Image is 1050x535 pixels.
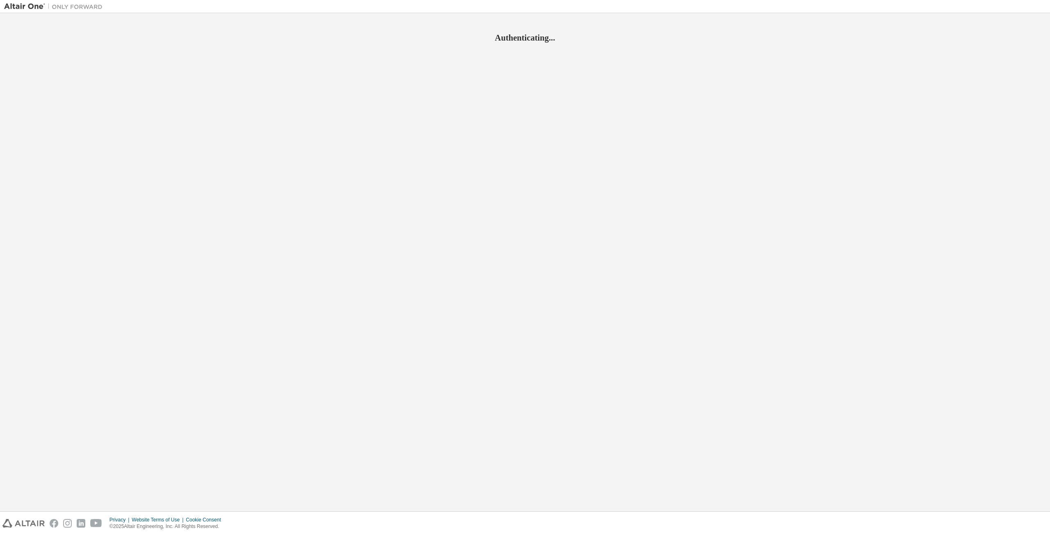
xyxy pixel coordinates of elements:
[50,519,58,528] img: facebook.svg
[4,32,1046,43] h2: Authenticating...
[186,517,226,523] div: Cookie Consent
[110,517,132,523] div: Privacy
[63,519,72,528] img: instagram.svg
[132,517,186,523] div: Website Terms of Use
[110,523,226,530] p: © 2025 Altair Engineering, Inc. All Rights Reserved.
[2,519,45,528] img: altair_logo.svg
[77,519,85,528] img: linkedin.svg
[4,2,107,11] img: Altair One
[90,519,102,528] img: youtube.svg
